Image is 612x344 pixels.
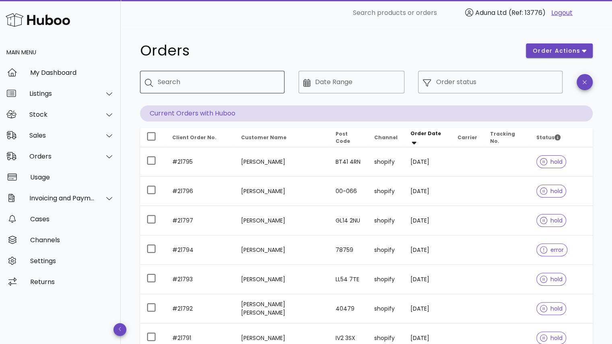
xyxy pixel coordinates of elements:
span: hold [540,159,563,165]
td: [PERSON_NAME] [PERSON_NAME] [235,294,329,323]
td: [PERSON_NAME] [235,265,329,294]
td: [DATE] [404,265,451,294]
td: 40479 [329,294,368,323]
td: shopify [368,265,404,294]
th: Customer Name [235,128,329,147]
div: Sales [29,132,95,139]
span: error [540,247,564,253]
td: #21797 [166,206,235,235]
th: Tracking No. [484,128,530,147]
td: #21794 [166,235,235,265]
td: 00-066 [329,177,368,206]
p: Current Orders with Huboo [140,105,593,122]
div: Cases [30,215,114,223]
td: GL14 2NU [329,206,368,235]
span: Post Code [335,130,350,144]
div: My Dashboard [30,69,114,76]
td: [DATE] [404,235,451,265]
th: Post Code [329,128,368,147]
span: Status [536,134,560,141]
div: Usage [30,173,114,181]
td: #21795 [166,147,235,177]
th: Client Order No. [166,128,235,147]
td: [DATE] [404,177,451,206]
td: [PERSON_NAME] [235,206,329,235]
a: Logout [551,8,573,18]
td: LL54 7TE [329,265,368,294]
div: Listings [29,90,95,97]
button: order actions [526,43,593,58]
td: shopify [368,147,404,177]
div: Stock [29,111,95,118]
td: [PERSON_NAME] [235,235,329,265]
div: Returns [30,278,114,286]
span: Tracking No. [490,130,515,144]
span: Aduna Ltd [475,8,507,17]
td: BT41 4RN [329,147,368,177]
td: [DATE] [404,206,451,235]
td: shopify [368,206,404,235]
th: Carrier [451,128,484,147]
span: Customer Name [241,134,286,141]
span: hold [540,188,563,194]
th: Status [530,128,593,147]
span: hold [540,218,563,223]
span: order actions [532,47,581,55]
span: hold [540,335,563,341]
td: #21793 [166,265,235,294]
td: 78759 [329,235,368,265]
h1: Orders [140,43,516,58]
span: (Ref: 13776) [509,8,546,17]
td: shopify [368,294,404,323]
span: hold [540,306,563,311]
div: Settings [30,257,114,265]
td: [DATE] [404,147,451,177]
span: Channel [374,134,398,141]
span: Order Date [410,130,441,137]
div: Invoicing and Payments [29,194,95,202]
img: Huboo Logo [6,11,70,29]
td: #21796 [166,177,235,206]
th: Order Date: Sorted descending. Activate to remove sorting. [404,128,451,147]
td: [DATE] [404,294,451,323]
td: [PERSON_NAME] [235,177,329,206]
div: Orders [29,152,95,160]
span: Client Order No. [172,134,216,141]
td: shopify [368,235,404,265]
td: [PERSON_NAME] [235,147,329,177]
td: #21792 [166,294,235,323]
span: Carrier [457,134,477,141]
div: Channels [30,236,114,244]
td: shopify [368,177,404,206]
th: Channel [368,128,404,147]
span: hold [540,276,563,282]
